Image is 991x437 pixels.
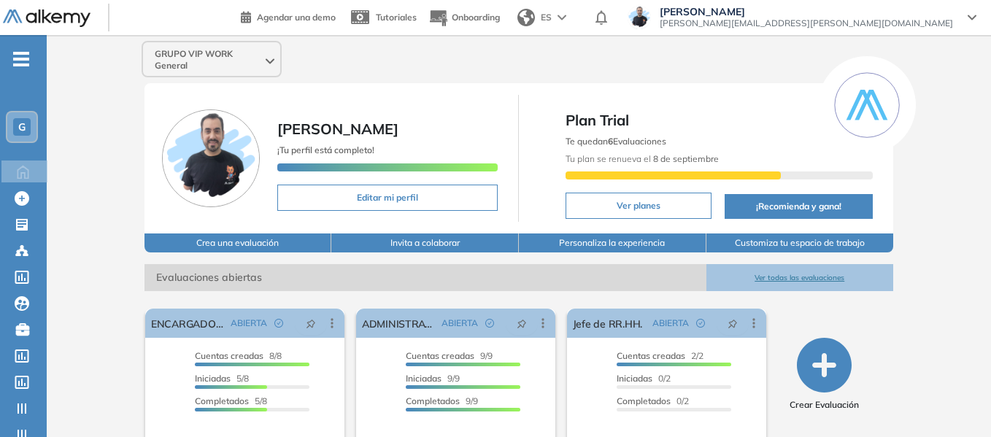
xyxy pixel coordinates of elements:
[918,367,991,437] div: Widget de chat
[660,6,953,18] span: [PERSON_NAME]
[558,15,566,20] img: arrow
[277,185,498,211] button: Editar mi perfil
[519,233,706,252] button: Personaliza la experiencia
[541,11,552,24] span: ES
[3,9,90,28] img: Logo
[406,373,441,384] span: Iniciadas
[18,121,26,133] span: G
[306,317,316,329] span: pushpin
[277,144,374,155] span: ¡Tu perfil está completo!
[428,2,500,34] button: Onboarding
[617,350,685,361] span: Cuentas creadas
[617,350,703,361] span: 2/2
[331,233,519,252] button: Invita a colaborar
[406,373,460,384] span: 9/9
[485,319,494,328] span: check-circle
[617,395,671,406] span: Completados
[195,373,249,384] span: 5/8
[277,120,398,138] span: [PERSON_NAME]
[144,264,706,291] span: Evaluaciones abiertas
[231,317,267,330] span: ABIERTA
[652,317,689,330] span: ABIERTA
[696,319,705,328] span: check-circle
[195,395,267,406] span: 5/8
[376,12,417,23] span: Tutoriales
[617,395,689,406] span: 0/2
[506,312,538,335] button: pushpin
[295,312,327,335] button: pushpin
[573,309,642,338] a: Jefe de RR.HH.
[195,395,249,406] span: Completados
[151,309,225,338] a: ENCARGADO DE COMERCIO
[790,338,859,411] button: Crear Evaluación
[566,109,873,131] span: Plan Trial
[195,350,263,361] span: Cuentas creadas
[362,309,436,338] a: ADMINISTRATIVO COMERCIAL IGUAZÚ
[706,264,894,291] button: Ver todas las evaluaciones
[728,317,738,329] span: pushpin
[195,373,231,384] span: Iniciadas
[452,12,500,23] span: Onboarding
[441,317,478,330] span: ABIERTA
[155,48,263,71] span: GRUPO VIP WORK General
[517,9,535,26] img: world
[918,367,991,437] iframe: Chat Widget
[717,312,749,335] button: pushpin
[617,373,652,384] span: Iniciadas
[406,395,478,406] span: 9/9
[257,12,336,23] span: Agendar una demo
[406,350,493,361] span: 9/9
[566,153,719,164] span: Tu plan se renueva el
[651,153,719,164] b: 8 de septiembre
[406,395,460,406] span: Completados
[274,319,283,328] span: check-circle
[144,233,332,252] button: Crea una evaluación
[706,233,894,252] button: Customiza tu espacio de trabajo
[517,317,527,329] span: pushpin
[660,18,953,29] span: [PERSON_NAME][EMAIL_ADDRESS][PERSON_NAME][DOMAIN_NAME]
[13,58,29,61] i: -
[162,109,260,207] img: Foto de perfil
[566,136,666,147] span: Te quedan Evaluaciones
[725,194,873,219] button: ¡Recomienda y gana!
[195,350,282,361] span: 8/8
[406,350,474,361] span: Cuentas creadas
[790,398,859,411] span: Crear Evaluación
[608,136,613,147] b: 6
[617,373,671,384] span: 0/2
[566,193,712,219] button: Ver planes
[241,7,336,25] a: Agendar una demo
